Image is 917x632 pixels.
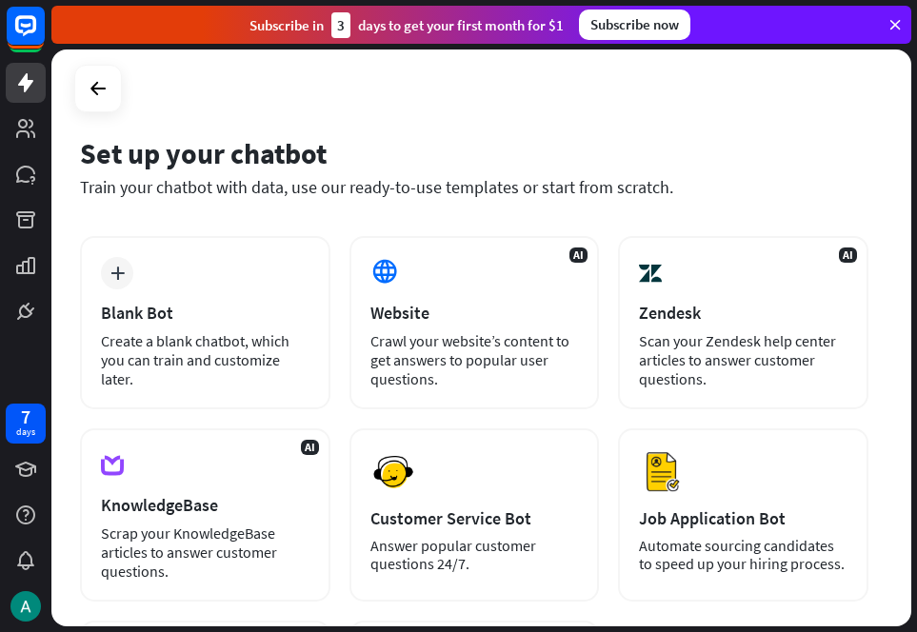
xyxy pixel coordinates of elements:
[331,12,350,38] div: 3
[6,404,46,444] a: 7 days
[249,12,564,38] div: Subscribe in days to get your first month for $1
[21,408,30,425] div: 7
[579,10,690,40] div: Subscribe now
[16,425,35,439] div: days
